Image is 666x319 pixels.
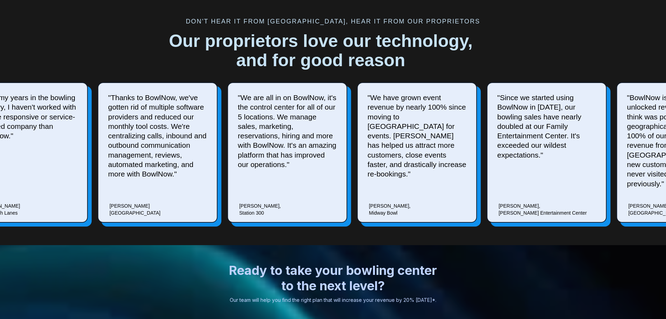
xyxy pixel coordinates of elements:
[109,202,160,216] div: [PERSON_NAME] [GEOGRAPHIC_DATA]
[499,202,587,216] div: [PERSON_NAME], [PERSON_NAME] Entertainment Center
[230,297,436,303] span: Our team will help you find the right plan that will increase your revenue by 20% [DATE]*.
[164,32,478,70] h2: Our proprietors love our technology, and for good reason
[497,93,596,160] p: "Since we started using BowlNow in [DATE], our bowling sales have nearly doubled at our Family En...
[146,18,520,25] div: DON'T HEAR IT FROM [GEOGRAPHIC_DATA], HEAR IT FROM OUR PROPRIETORS
[367,93,466,179] p: "We have grown event revenue by nearly 100% since moving to [GEOGRAPHIC_DATA] for events. [PERSON...
[228,263,438,293] span: Ready to take your bowling center to the next level?
[108,93,207,179] p: "Thanks to BowlNow, we've gotten rid of multiple software providers and reduced our monthly tool ...
[369,202,410,216] div: [PERSON_NAME], Midway Bowl
[239,202,281,216] div: [PERSON_NAME], Station 300
[238,93,337,169] p: "We are all in on BowlNow, it's the control center for all of our 5 locations. We manage sales, m...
